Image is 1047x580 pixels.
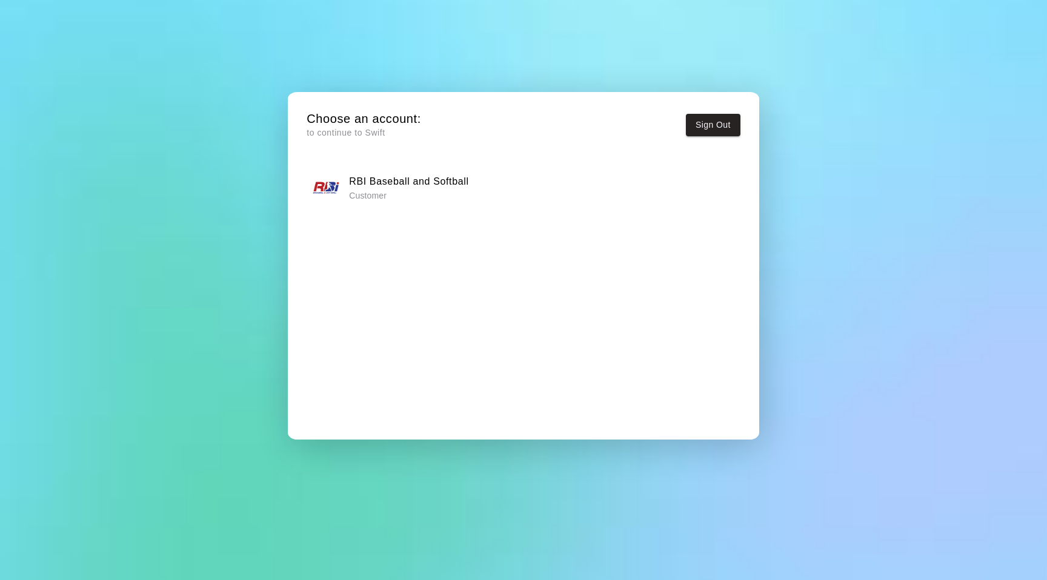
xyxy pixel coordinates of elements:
img: RBI Baseball and Softball [311,173,341,203]
button: Sign Out [686,114,740,136]
p: to continue to Swift [307,127,421,139]
h6: RBI Baseball and Softball [349,174,468,189]
h5: Choose an account: [307,111,421,127]
button: RBI Baseball and SoftballRBI Baseball and Softball Customer [307,168,740,206]
p: Customer [349,189,468,202]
